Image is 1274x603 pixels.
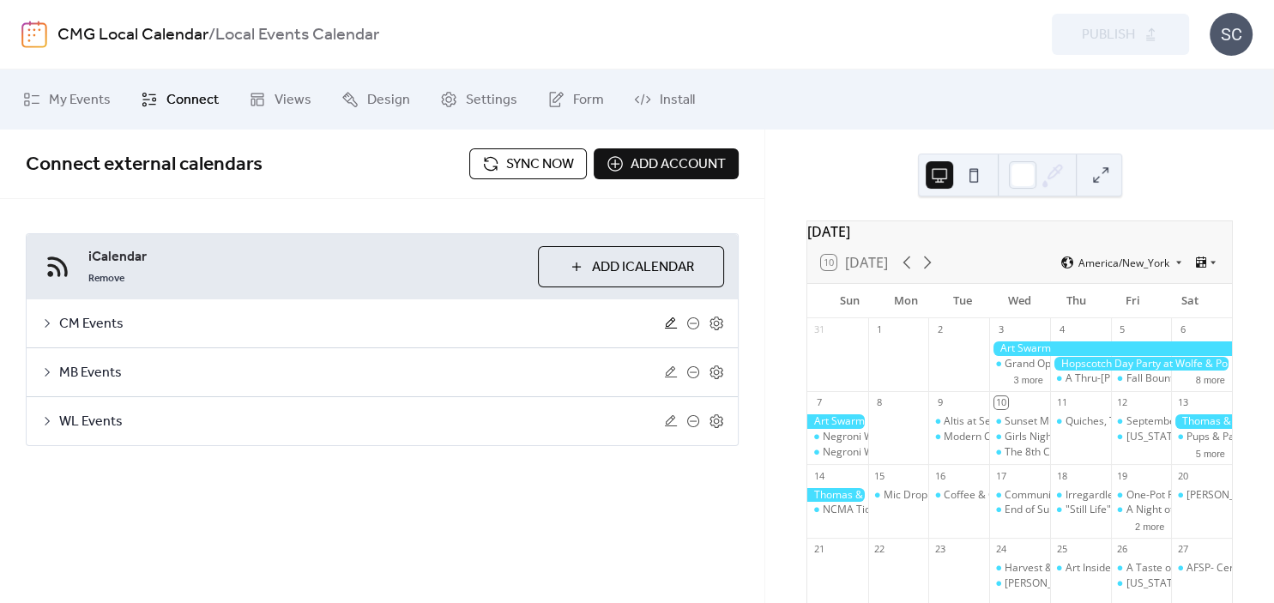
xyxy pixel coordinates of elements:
div: One-Pot Pasta [1111,488,1172,503]
div: 5 [1116,323,1129,336]
div: Art Swarm [807,414,868,429]
div: Pups & Pastries [1186,430,1261,444]
div: 9 [933,396,946,409]
div: Thomas & Friends in the Garden at New Hope Valley Railway [807,488,868,503]
b: Local Events Calendar [215,19,379,51]
div: A Taste of Dim Sum [1126,561,1220,576]
div: Modern Calligraphy for Beginners at W.E.L.D. Wine & Beer [928,430,989,444]
span: Settings [466,90,517,111]
span: MB Events [59,363,664,383]
div: Wed [991,284,1048,318]
span: Remove [88,272,124,286]
a: Settings [427,76,530,123]
div: Sun [821,284,878,318]
div: 13 [1176,396,1189,409]
div: Evelyn’s Book Club [989,576,1050,591]
div: Hopscotch Day Party at Wolfe & Porter [1050,357,1232,371]
div: 4 [1055,323,1068,336]
div: A Night of Romantasy Gala [1111,503,1172,517]
div: Quiches, Tarts, Pies ... Oh My! [1066,414,1205,429]
div: Girls Night Out [989,430,1050,444]
div: Fri [1105,284,1162,318]
div: Mic Drop Club [884,488,951,503]
div: 19 [1116,469,1129,482]
button: 8 more [1189,371,1232,386]
div: September Apples Aplenty [1111,414,1172,429]
div: 31 [812,323,825,336]
a: Install [621,76,708,123]
div: [PERSON_NAME]’s Book Club [1005,576,1143,591]
div: Community Yoga Flow With Corepower Yoga [989,488,1050,503]
div: Art Swarm [989,341,1232,356]
a: My Events [10,76,124,123]
div: NCMA Tidewater Tea [823,503,925,517]
div: Girls Night Out [1005,430,1075,444]
div: Irregardless' 2005 Dinner [1050,488,1111,503]
div: Harvest & Harmony Cooking Class [989,561,1050,576]
div: Coffee & Culture [944,488,1023,503]
img: ical [40,250,75,284]
b: / [208,19,215,51]
div: Harvest & Harmony Cooking Class [1005,561,1169,576]
div: A Thru-Hiker’s Journey on the Pacific Crest Trail [1050,371,1111,386]
div: Irregardless' 2005 Dinner [1066,488,1188,503]
div: North Carolina FC vs. Miami FC: Fall Fest/State Fair/College Night [1111,576,1172,591]
div: Negroni Week Kickoff Event [823,445,954,460]
span: Connect external calendars [26,146,263,184]
div: 17 [994,469,1007,482]
div: 25 [1055,543,1068,556]
div: 20 [1176,469,1189,482]
div: Thomas & Friends in the Garden at New Hope Valley Railway [1171,414,1232,429]
div: 24 [994,543,1007,556]
div: The 8th Continent with Dr. Meg Lowman [989,445,1050,460]
div: 8 [873,396,886,409]
div: 16 [933,469,946,482]
span: iCalendar [88,247,524,268]
a: Connect [128,76,232,123]
div: A Night of Romantasy Gala [1126,503,1253,517]
div: Wilson Jazz Festival [1171,488,1232,503]
span: Views [275,90,311,111]
div: Sunset Music Series [1005,414,1101,429]
div: Coffee & Culture [928,488,989,503]
div: One-Pot Pasta [1126,488,1193,503]
a: CMG Local Calendar [57,19,208,51]
span: My Events [49,90,111,111]
div: Mon [878,284,934,318]
div: Negroni Week Kickoff Event [807,430,868,444]
div: Tue [934,284,991,318]
div: "Still Life" Wine Tasting [1050,503,1111,517]
div: 12 [1116,396,1129,409]
div: Community Yoga Flow With Corepower Yoga [1005,488,1217,503]
div: Fall Bounty Macarons [1111,371,1172,386]
span: America/New_York [1078,257,1169,268]
div: Grand Opening and Art Swarm Kickoff [989,357,1050,371]
div: SC [1210,13,1253,56]
div: Fall Bounty Macarons [1126,371,1229,386]
div: Modern Calligraphy for Beginners at W.E.L.D. Wine & Beer [944,430,1222,444]
button: 2 more [1128,518,1171,533]
div: [DATE] [807,221,1232,242]
div: Negroni Week Kickoff Event [823,430,954,444]
button: 3 more [1007,371,1050,386]
button: Sync now [469,148,587,179]
div: 14 [812,469,825,482]
div: 21 [812,543,825,556]
a: Design [329,76,423,123]
div: 26 [1116,543,1129,556]
span: Connect [166,90,219,111]
span: Install [660,90,695,111]
div: 27 [1176,543,1189,556]
div: Thu [1048,284,1105,318]
div: "Still Life" Wine Tasting [1066,503,1175,517]
div: Quiches, Tarts, Pies ... Oh My! [1050,414,1111,429]
div: End of Summer Cast Iron Cooking [989,503,1050,517]
div: 10 [994,396,1007,409]
span: Add iCalendar [592,257,694,278]
a: Form [534,76,617,123]
div: September Apples Aplenty [1126,414,1253,429]
span: Sync now [506,154,574,175]
div: 22 [873,543,886,556]
div: Mic Drop Club [868,488,929,503]
img: logo [21,21,47,48]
